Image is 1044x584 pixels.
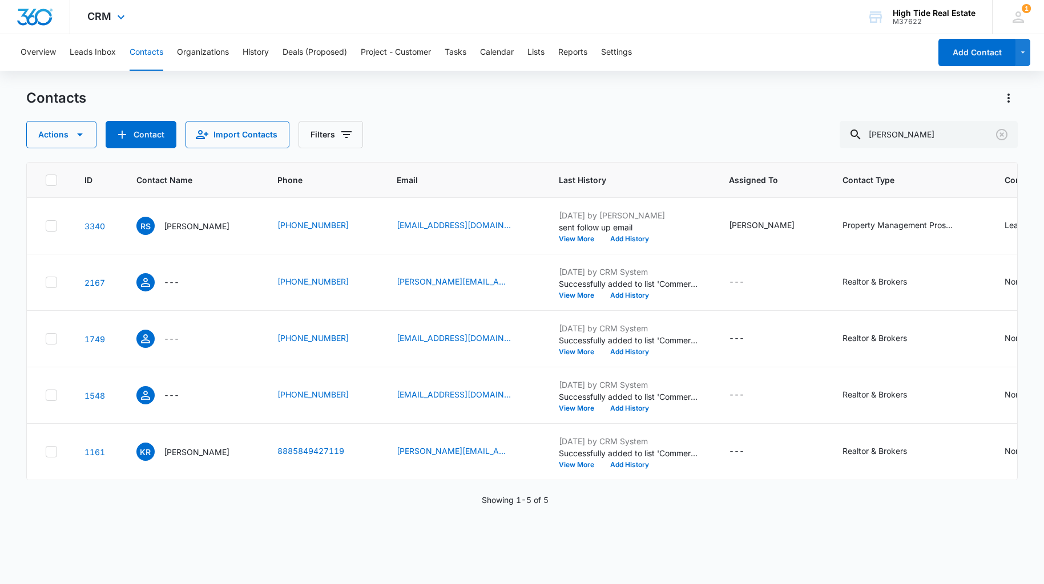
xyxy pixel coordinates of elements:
[164,446,229,458] p: [PERSON_NAME]
[729,275,744,289] div: ---
[84,334,105,344] a: Navigate to contact details page for robinbar@davidlyng.com
[843,445,928,459] div: Contact Type - Realtor & Brokers - Select to Edit Field
[84,174,92,186] span: ID
[1005,219,1044,233] div: Contact Status - Lead - Select to Edit Field
[729,388,765,402] div: Assigned To - - Select to Edit Field
[136,273,200,291] div: Contact Name - - Select to Edit Field
[729,174,799,186] span: Assigned To
[277,388,369,402] div: Phone - (831) 458-2200 - Select to Edit Field
[843,332,928,346] div: Contact Type - Realtor & Brokers - Select to Edit Field
[164,332,179,344] p: ---
[84,391,105,400] a: Navigate to contact details page for robing@davidlyng.com
[559,379,702,391] p: [DATE] by CRM System
[277,219,349,231] a: [PHONE_NUMBER]
[843,445,907,457] div: Realtor & Brokers
[559,236,602,242] button: View More
[559,278,702,290] p: Successfully added to list 'Commercial Leasing Prospects '.
[277,445,344,457] a: 8885849427119
[559,348,602,355] button: View More
[893,9,976,18] div: account name
[277,332,349,344] a: [PHONE_NUMBER]
[527,34,545,71] button: Lists
[277,219,369,233] div: Phone - (661) 755-8125 - Select to Edit Field
[164,389,179,401] p: ---
[729,332,765,346] div: Assigned To - - Select to Edit Field
[482,494,549,506] p: Showing 1-5 of 5
[559,405,602,412] button: View More
[1005,445,1025,457] div: None
[84,447,105,457] a: Navigate to contact details page for Krystle ROBINSON
[136,330,200,348] div: Contact Name - - Select to Edit Field
[397,219,511,231] a: [EMAIL_ADDRESS][DOMAIN_NAME]
[1022,4,1031,13] div: notifications count
[361,34,431,71] button: Project - Customer
[843,332,907,344] div: Realtor & Brokers
[397,388,531,402] div: Email - robing@davidlyng.com - Select to Edit Field
[999,89,1018,107] button: Actions
[938,39,1015,66] button: Add Contact
[277,445,365,459] div: Phone - 8885849427119 - Select to Edit Field
[106,121,176,148] button: Add Contact
[87,10,111,22] span: CRM
[602,348,657,355] button: Add History
[559,209,702,221] p: [DATE] by [PERSON_NAME]
[602,405,657,412] button: Add History
[164,220,229,232] p: [PERSON_NAME]
[397,445,531,459] div: Email - krystle@larsonrealestate.com - Select to Edit Field
[21,34,56,71] button: Overview
[26,90,86,107] h1: Contacts
[559,461,602,468] button: View More
[186,121,289,148] button: Import Contacts
[84,221,105,231] a: Navigate to contact details page for Robin Sandoval
[283,34,347,71] button: Deals (Proposed)
[243,34,269,71] button: History
[729,219,815,233] div: Assigned To - Kaicie McMurray - Select to Edit Field
[893,18,976,26] div: account id
[1005,219,1023,231] div: Lead
[136,217,155,235] span: RS
[397,332,511,344] a: [EMAIL_ADDRESS][DOMAIN_NAME]
[729,332,744,346] div: ---
[397,219,531,233] div: Email - robinsandoval@yahoo.com - Select to Edit Field
[1005,275,1025,287] div: None
[1005,332,1025,344] div: None
[136,386,200,404] div: Contact Name - - Select to Edit Field
[559,174,685,186] span: Last History
[397,332,531,346] div: Email - robinbar@davidlyng.com - Select to Edit Field
[559,391,702,403] p: Successfully added to list 'Commercial Leasing Prospects '.
[480,34,514,71] button: Calendar
[993,125,1011,144] button: Clear
[602,236,657,242] button: Add History
[559,447,702,459] p: Successfully added to list 'Commercial Leasing Prospects '.
[277,332,369,346] div: Phone - (831) 429-5700 - Select to Edit Field
[729,275,765,289] div: Assigned To - - Select to Edit Field
[445,34,466,71] button: Tasks
[277,275,349,287] a: [PHONE_NUMBER]
[164,276,179,288] p: ---
[559,334,702,346] p: Successfully added to list 'Commercial Leasing Prospects '.
[397,275,531,289] div: Email - robin@robinbrown.com - Select to Edit Field
[559,435,702,447] p: [DATE] by CRM System
[277,388,349,400] a: [PHONE_NUMBER]
[558,34,587,71] button: Reports
[559,221,702,233] p: sent follow up email
[843,275,928,289] div: Contact Type - Realtor & Brokers - Select to Edit Field
[843,219,957,231] div: Property Management Prospect
[843,388,907,400] div: Realtor & Brokers
[177,34,229,71] button: Organizations
[277,275,369,289] div: Phone - (831) 722-7131 - Select to Edit Field
[729,388,744,402] div: ---
[601,34,632,71] button: Settings
[397,388,511,400] a: [EMAIL_ADDRESS][DOMAIN_NAME]
[729,445,765,459] div: Assigned To - - Select to Edit Field
[843,174,961,186] span: Contact Type
[84,278,105,287] a: Navigate to contact details page for robin@robinbrown.com
[729,219,795,231] div: [PERSON_NAME]
[1005,388,1025,400] div: None
[843,388,928,402] div: Contact Type - Realtor & Brokers - Select to Edit Field
[559,322,702,334] p: [DATE] by CRM System
[843,275,907,287] div: Realtor & Brokers
[397,174,515,186] span: Email
[70,34,116,71] button: Leads Inbox
[1022,4,1031,13] span: 1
